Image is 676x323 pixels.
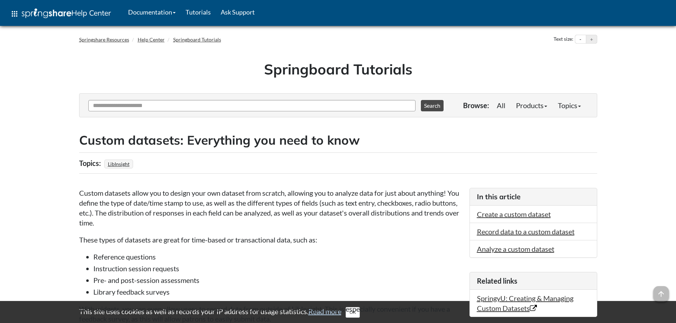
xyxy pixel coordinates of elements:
p: These types of datasets are great for time-based or transactional data, such as: [79,235,462,245]
a: Topics [553,98,586,112]
a: All [491,98,511,112]
div: This site uses cookies as well as records your IP address for usage statistics. [72,306,604,318]
a: Springboard Tutorials [173,37,221,43]
li: Library feedback surveys [93,287,462,297]
a: Ask Support [216,3,260,21]
a: Documentation [123,3,181,21]
a: Record data to a custom dataset [477,227,575,236]
img: Springshare [22,9,71,18]
span: apps [10,10,19,18]
span: arrow_upward [653,286,669,302]
a: Springshare Resources [79,37,129,43]
li: Instruction session requests [93,263,462,273]
a: Create a custom dataset [477,210,551,218]
h3: In this article [477,192,590,202]
a: Help Center [138,37,165,43]
div: Topics: [79,156,103,170]
span: Related links [477,277,517,285]
button: Decrease text size [575,35,586,44]
h2: Custom datasets: Everything you need to know [79,132,597,149]
a: SpringyU: Creating & Managing Custom Datasets [477,294,573,312]
li: Pre- and post-session assessments [93,275,462,285]
p: Browse: [463,100,489,110]
a: LibInsight [107,159,131,169]
h1: Springboard Tutorials [84,59,592,79]
span: Help Center [71,8,111,17]
div: Text size: [552,35,575,44]
a: apps Help Center [5,3,116,24]
a: arrow_upward [653,287,669,295]
a: Tutorials [181,3,216,21]
a: Products [511,98,553,112]
button: Increase text size [586,35,597,44]
li: Reference questions [93,252,462,262]
a: Analyze a custom dataset [477,245,554,253]
p: Custom datasets allow you to design your own dataset from scratch, allowing you to analyze data f... [79,188,462,228]
button: Search [421,100,444,111]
